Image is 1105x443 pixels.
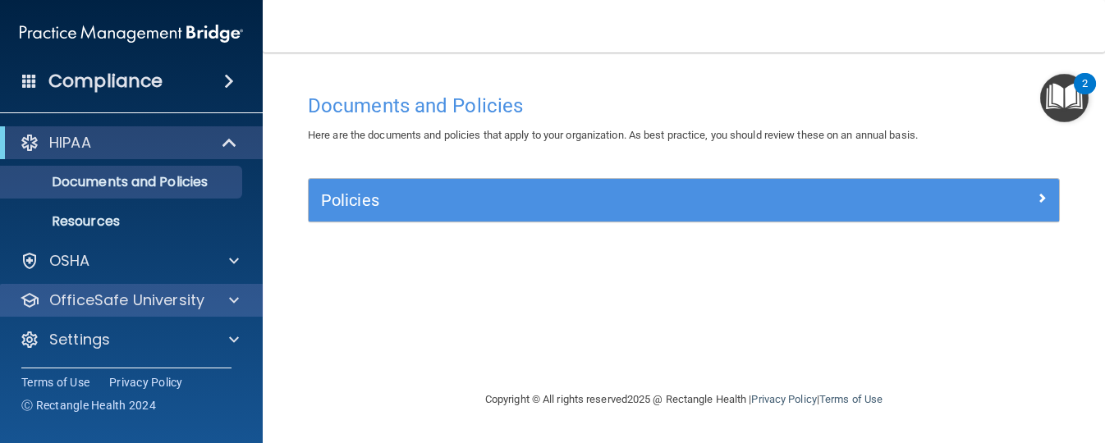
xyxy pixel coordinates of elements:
[20,133,238,153] a: HIPAA
[20,251,239,271] a: OSHA
[49,330,110,349] p: Settings
[49,251,90,271] p: OSHA
[321,191,860,209] h5: Policies
[20,17,243,50] img: PMB logo
[751,393,816,405] a: Privacy Policy
[49,290,204,310] p: OfficeSafe University
[20,290,239,310] a: OfficeSafe University
[1040,74,1089,122] button: Open Resource Center, 2 new notifications
[109,374,183,390] a: Privacy Policy
[11,174,235,190] p: Documents and Policies
[1082,84,1088,105] div: 2
[11,213,235,230] p: Resources
[49,133,91,153] p: HIPAA
[48,70,163,93] h4: Compliance
[321,187,1047,213] a: Policies
[21,397,156,413] span: Ⓒ Rectangle Health 2024
[308,129,918,141] span: Here are the documents and policies that apply to your organization. As best practice, you should...
[20,330,239,349] a: Settings
[308,95,1060,116] h4: Documents and Policies
[384,373,983,426] div: Copyright © All rights reserved 2025 @ Rectangle Health | |
[21,374,89,390] a: Terms of Use
[819,393,883,405] a: Terms of Use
